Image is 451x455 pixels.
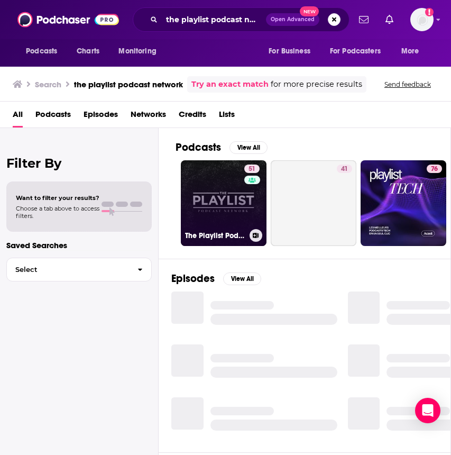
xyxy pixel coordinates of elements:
a: Networks [131,106,166,128]
button: Select [6,258,152,281]
h3: The Playlist Podcast Network [185,231,245,240]
h2: Filter By [6,156,152,171]
h3: Search [35,79,61,89]
h3: the playlist podcast network [74,79,183,89]
a: Charts [70,41,106,61]
h2: Podcasts [176,141,221,154]
div: Search podcasts, credits, & more... [133,7,349,32]
span: New [300,6,319,16]
button: open menu [19,41,71,61]
button: Open AdvancedNew [266,13,319,26]
a: Lists [219,106,235,128]
span: For Podcasters [330,44,381,59]
a: 76 [427,165,442,173]
button: open menu [394,41,432,61]
span: More [401,44,419,59]
div: Open Intercom Messenger [415,398,440,423]
a: Try an exact match [191,78,269,90]
img: User Profile [410,8,434,31]
a: 51The Playlist Podcast Network [181,160,266,246]
a: PodcastsView All [176,141,268,154]
span: Logged in as lilynwalker [410,8,434,31]
a: Podcasts [35,106,71,128]
h2: Episodes [171,272,215,285]
a: 41 [271,160,356,246]
button: open menu [261,41,324,61]
img: Podchaser - Follow, Share and Rate Podcasts [17,10,119,30]
span: Monitoring [118,44,156,59]
span: for more precise results [271,78,362,90]
span: Open Advanced [271,17,315,22]
button: Send feedback [381,80,434,89]
a: Show notifications dropdown [381,11,398,29]
a: 76 [361,160,446,246]
p: Saved Searches [6,240,152,250]
span: Charts [77,44,99,59]
a: Credits [179,106,206,128]
span: 41 [341,164,348,175]
a: All [13,106,23,128]
a: 51 [244,165,260,173]
a: EpisodesView All [171,272,261,285]
button: open menu [323,41,396,61]
button: open menu [111,41,170,61]
a: Show notifications dropdown [355,11,373,29]
svg: Add a profile image [425,8,434,16]
span: 76 [431,164,438,175]
span: Podcasts [26,44,57,59]
span: Want to filter your results? [16,194,99,202]
a: Episodes [84,106,118,128]
input: Search podcasts, credits, & more... [162,11,266,28]
span: Choose a tab above to access filters. [16,205,99,220]
span: Select [7,266,129,273]
button: Show profile menu [410,8,434,31]
span: 51 [248,164,255,175]
button: View All [229,141,268,154]
span: For Business [269,44,310,59]
a: 41 [337,165,352,173]
button: View All [223,272,261,285]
